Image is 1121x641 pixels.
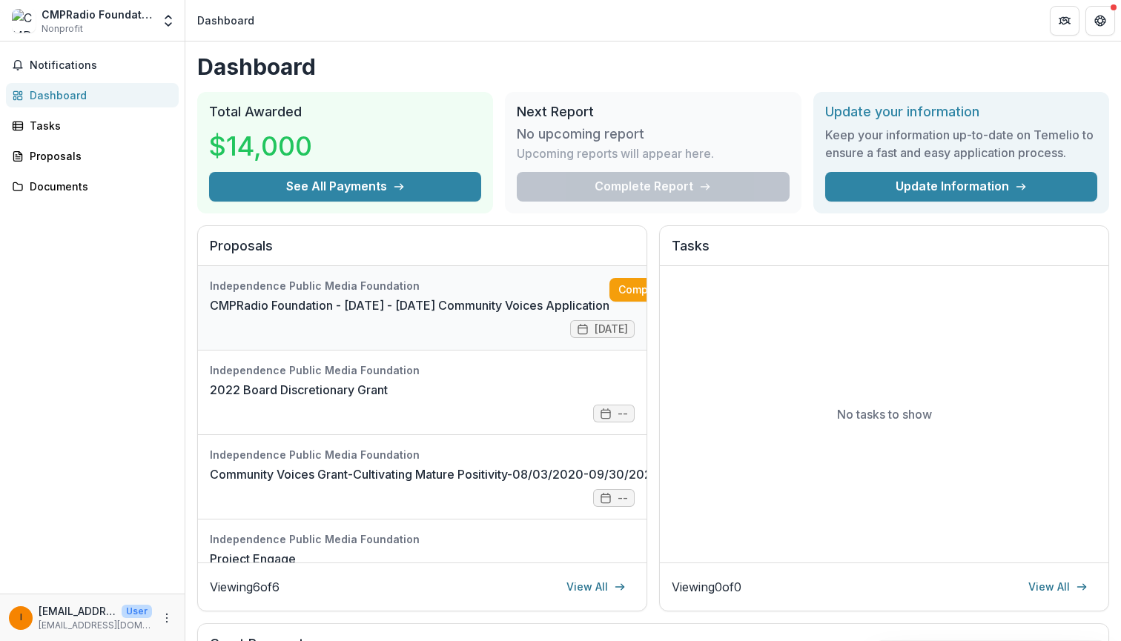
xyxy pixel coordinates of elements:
[6,113,179,138] a: Tasks
[191,10,260,31] nav: breadcrumb
[122,605,152,618] p: User
[825,172,1097,202] a: Update Information
[558,575,635,599] a: View All
[158,609,176,627] button: More
[6,174,179,199] a: Documents
[30,118,167,133] div: Tasks
[42,7,152,22] div: CMPRadio Foundation
[197,53,1109,80] h1: Dashboard
[609,278,695,302] a: Complete
[1019,575,1097,599] a: View All
[6,83,179,107] a: Dashboard
[20,613,22,622] div: info@cmpradio.net
[825,126,1097,162] h3: Keep your information up-to-date on Temelio to ensure a fast and easy application process.
[6,53,179,77] button: Notifications
[672,578,741,596] p: Viewing 0 of 0
[39,603,116,619] p: [EMAIL_ADDRESS][DOMAIN_NAME]
[837,405,932,423] p: No tasks to show
[825,104,1097,120] h2: Update your information
[210,296,609,314] a: CMPRadio Foundation - [DATE] - [DATE] Community Voices Application
[209,126,320,166] h3: $14,000
[12,9,36,33] img: CMPRadio Foundation
[158,6,179,36] button: Open entity switcher
[42,22,83,36] span: Nonprofit
[210,550,296,568] a: Project Engage
[209,172,481,202] button: See All Payments
[1050,6,1079,36] button: Partners
[30,59,173,72] span: Notifications
[210,465,657,483] a: Community Voices Grant-Cultivating Mature Positivity-08/03/2020-09/30/2021
[209,104,481,120] h2: Total Awarded
[672,238,1097,266] h2: Tasks
[6,144,179,168] a: Proposals
[210,238,635,266] h2: Proposals
[517,145,714,162] p: Upcoming reports will appear here.
[210,381,388,399] a: 2022 Board Discretionary Grant
[39,619,152,632] p: [EMAIL_ADDRESS][DOMAIN_NAME]
[1085,6,1115,36] button: Get Help
[517,126,644,142] h3: No upcoming report
[30,87,167,103] div: Dashboard
[210,578,280,596] p: Viewing 6 of 6
[197,13,254,28] div: Dashboard
[517,104,789,120] h2: Next Report
[30,148,167,164] div: Proposals
[30,179,167,194] div: Documents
